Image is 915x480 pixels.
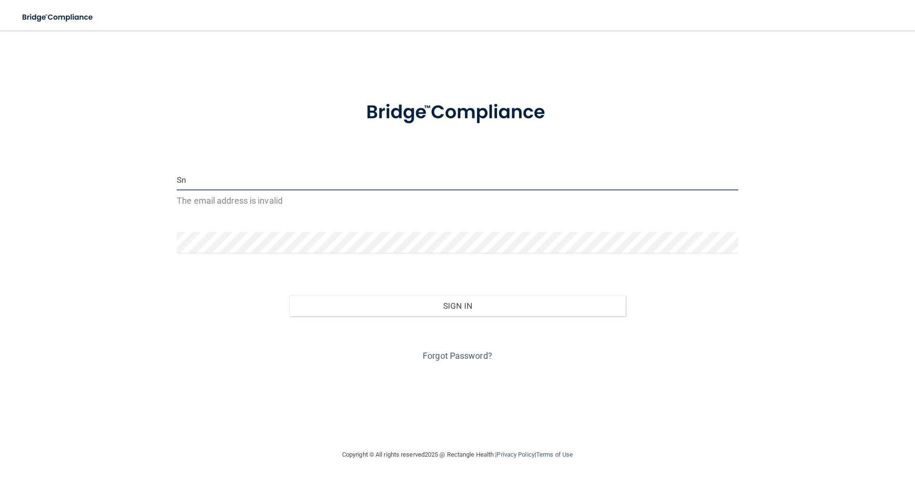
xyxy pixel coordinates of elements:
div: Copyright © All rights reserved 2025 @ Rectangle Health | | [284,439,631,470]
button: Sign In [289,295,626,316]
img: bridge_compliance_login_screen.278c3ca4.svg [346,88,569,137]
a: Privacy Policy [497,451,534,458]
a: Terms of Use [536,451,573,458]
a: Forgot Password? [423,351,492,361]
img: bridge_compliance_login_screen.278c3ca4.svg [14,8,102,27]
p: The email address is invalid [177,193,738,209]
input: Email [177,169,738,190]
